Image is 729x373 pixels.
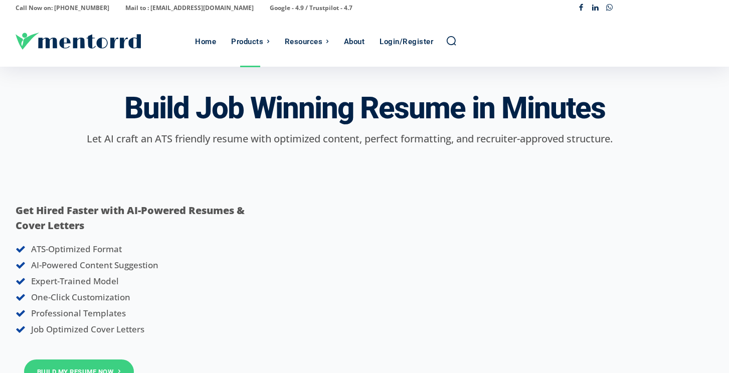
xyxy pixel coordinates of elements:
[31,323,144,335] span: Job Optimized Cover Letters
[339,17,370,67] a: About
[124,92,605,125] h3: Build Job Winning Resume in Minutes
[16,203,262,233] p: Get Hired Faster with AI-Powered Resumes & Cover Letters
[125,1,254,15] p: Mail to : [EMAIL_ADDRESS][DOMAIN_NAME]
[574,1,589,16] a: Facebook
[31,307,126,319] span: Professional Templates
[31,243,122,255] span: ATS-Optimized Format
[344,17,365,67] div: About
[31,291,130,303] span: One-Click Customization
[270,1,352,15] p: Google - 4.9 / Trustpilot - 4.7
[31,275,119,287] span: Expert-Trained Model
[16,131,683,146] p: Let AI craft an ATS friendly resume with optimized content, perfect formatting, and recruiter-app...
[16,1,109,15] p: Call Now on: [PHONE_NUMBER]
[190,17,221,67] a: Home
[16,33,190,50] a: Logo
[380,17,433,67] div: Login/Register
[31,259,158,271] span: AI-Powered Content Suggestion
[603,1,617,16] a: Whatsapp
[588,1,603,16] a: Linkedin
[195,17,216,67] div: Home
[375,17,438,67] a: Login/Register
[446,35,457,46] a: Search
